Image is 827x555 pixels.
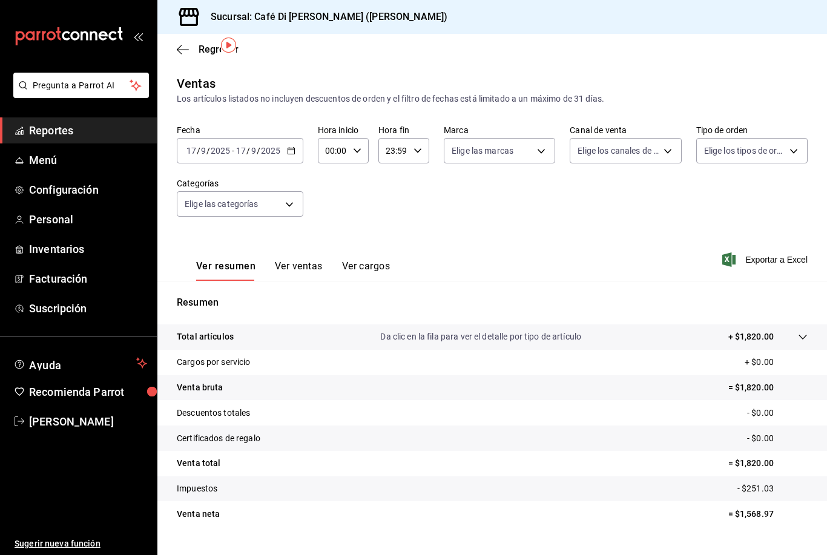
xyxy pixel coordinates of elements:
[737,482,808,495] p: - $251.03
[257,146,260,156] span: /
[728,381,808,394] p: = $1,820.00
[29,413,147,430] span: [PERSON_NAME]
[29,241,147,257] span: Inventarios
[275,260,323,281] button: Ver ventas
[177,179,303,188] label: Categorías
[342,260,390,281] button: Ver cargos
[15,537,147,550] span: Sugerir nueva función
[578,145,659,157] span: Elige los canales de venta
[177,457,220,470] p: Venta total
[177,407,250,419] p: Descuentos totales
[378,126,429,134] label: Hora fin
[728,508,808,521] p: = $1,568.97
[200,146,206,156] input: --
[728,330,774,343] p: + $1,820.00
[221,38,236,53] img: Tooltip marker
[29,300,147,317] span: Suscripción
[728,457,808,470] p: = $1,820.00
[177,295,808,310] p: Resumen
[260,146,281,156] input: ----
[29,211,147,228] span: Personal
[177,482,217,495] p: Impuestos
[251,146,257,156] input: --
[177,330,234,343] p: Total artículos
[29,384,147,400] span: Recomienda Parrot
[177,44,239,55] button: Regresar
[236,146,246,156] input: --
[177,74,216,93] div: Ventas
[201,10,447,24] h3: Sucursal: Café Di [PERSON_NAME] ([PERSON_NAME])
[196,260,255,281] button: Ver resumen
[199,44,239,55] span: Regresar
[747,432,808,445] p: - $0.00
[177,356,251,369] p: Cargos por servicio
[452,145,513,157] span: Elige las marcas
[177,126,303,134] label: Fecha
[29,271,147,287] span: Facturación
[29,182,147,198] span: Configuración
[177,508,220,521] p: Venta neta
[8,88,149,100] a: Pregunta a Parrot AI
[380,330,581,343] p: Da clic en la fila para ver el detalle por tipo de artículo
[33,79,130,92] span: Pregunta a Parrot AI
[206,146,210,156] span: /
[704,145,785,157] span: Elige los tipos de orden
[186,146,197,156] input: --
[185,198,259,210] span: Elige las categorías
[29,122,147,139] span: Reportes
[29,152,147,168] span: Menú
[133,31,143,41] button: open_drawer_menu
[246,146,250,156] span: /
[177,381,223,394] p: Venta bruta
[444,126,555,134] label: Marca
[197,146,200,156] span: /
[745,356,808,369] p: + $0.00
[29,356,131,370] span: Ayuda
[13,73,149,98] button: Pregunta a Parrot AI
[210,146,231,156] input: ----
[232,146,234,156] span: -
[318,126,369,134] label: Hora inicio
[177,432,260,445] p: Certificados de regalo
[725,252,808,267] button: Exportar a Excel
[696,126,808,134] label: Tipo de orden
[177,93,808,105] div: Los artículos listados no incluyen descuentos de orden y el filtro de fechas está limitado a un m...
[570,126,681,134] label: Canal de venta
[747,407,808,419] p: - $0.00
[196,260,390,281] div: navigation tabs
